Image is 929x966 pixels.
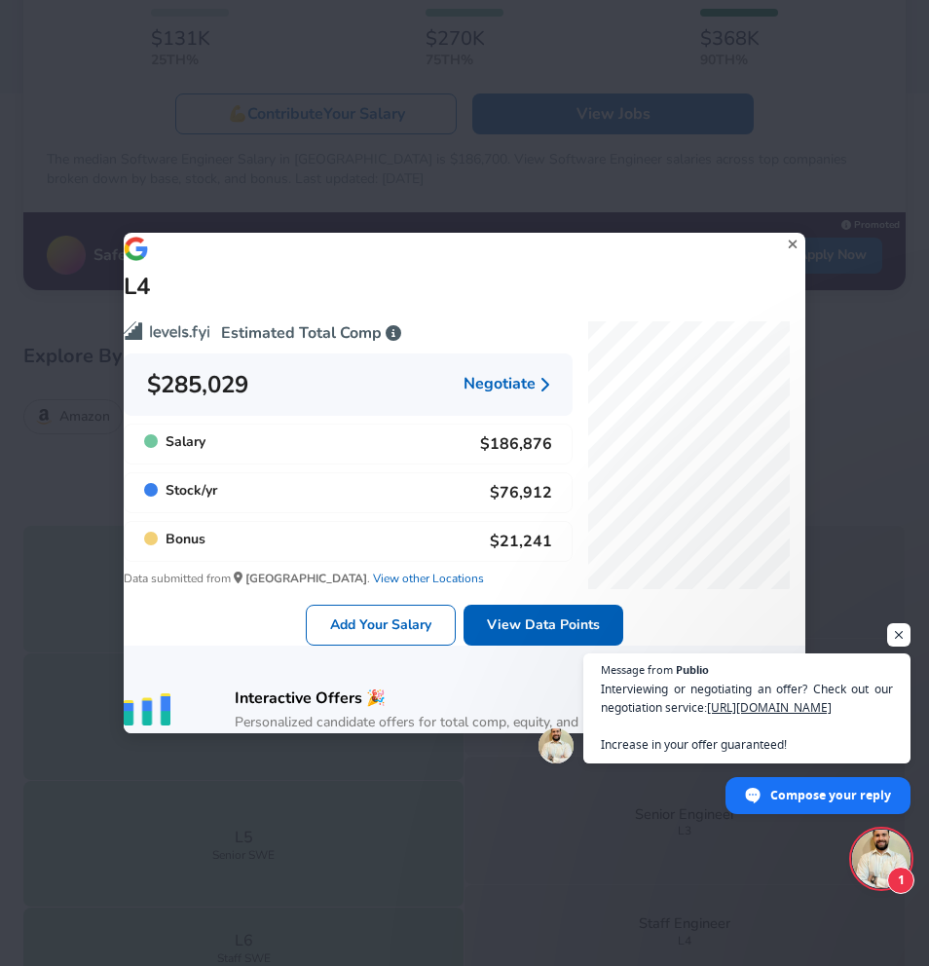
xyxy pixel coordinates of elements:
span: Data submitted from . [124,570,573,589]
a: Add Your Salary [306,605,456,647]
a: View other Locations [370,571,484,586]
strong: [GEOGRAPHIC_DATA] [245,571,367,586]
a: Interactive Offers 🎉Personalized candidate offers for total comp, equity, and benefits.+ Create O... [124,646,805,733]
p: $21,241 [490,530,552,553]
img: Google Icon [124,237,148,261]
span: Stock / yr [144,481,217,504]
div: Open chat [852,830,910,888]
span: Bonus [144,530,205,553]
span: Message from [601,664,673,675]
span: Compose your reply [770,778,891,812]
a: Negotiate [464,369,549,400]
p: $76,912 [490,481,552,504]
span: Interviewing or negotiating an offer? Check out our negotiation service: Increase in your offer g... [601,680,893,754]
img: vertical-bars.png [124,693,170,725]
h1: L4 [124,271,150,302]
p: $186,876 [480,432,552,456]
span: Publio [676,664,709,675]
a: View Data Points [464,605,623,647]
img: Levels.fyi logo [124,321,217,341]
h6: Interactive Offers 🎉 [235,685,634,712]
span: 1 [887,867,914,894]
h6: Personalized candidate offers for total comp, equity, and benefits. [235,712,634,733]
div: $285,029 [147,369,248,400]
span: Salary [144,432,205,456]
p: Estimated Total Comp [124,321,573,346]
